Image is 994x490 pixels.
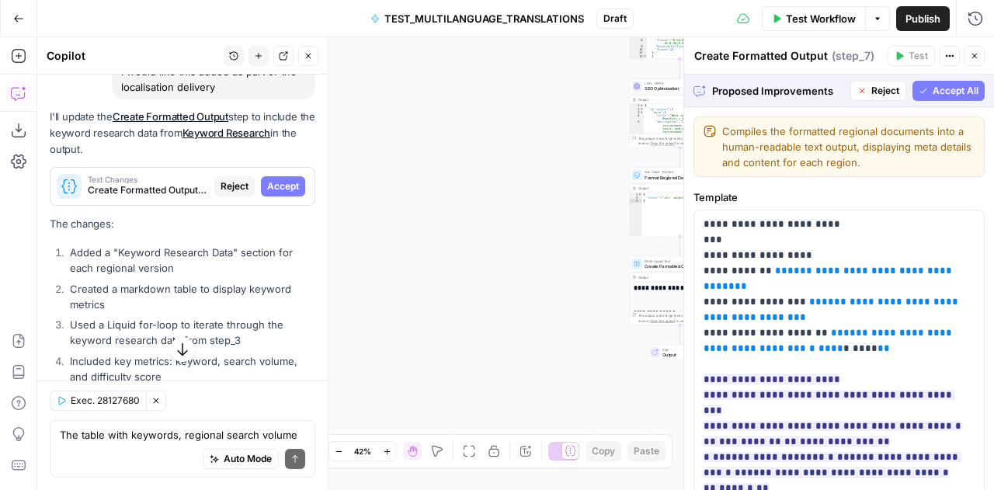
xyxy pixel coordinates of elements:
[645,259,712,264] span: Write Liquid Text
[629,167,730,236] div: Run Code · PythonFormat Regional DocumentsStep 6Output{ "error":"'str' object has no attribute 'g...
[638,193,642,196] span: Toggle code folding, rows 1 through 3
[638,275,713,280] div: Output
[832,48,874,64] span: ( step_7 )
[224,452,272,466] span: Auto Mode
[912,81,985,101] button: Accept All
[662,352,707,358] span: Output
[630,110,644,113] div: 3
[630,200,642,203] div: 3
[66,317,315,348] li: Used a Liquid for-loop to iterate through the keyword research data from step_3
[645,81,712,86] span: LLM · GPT-5
[630,114,644,120] div: 4
[630,196,642,199] div: 2
[203,449,279,469] button: Auto Mode
[693,189,985,205] label: Template
[384,11,584,26] span: TEST_MULTILANGUAGE_TRANSLATIONS
[113,110,228,123] a: Create Formatted Output
[88,183,208,197] span: Create Formatted Output (step_7)
[627,441,666,461] button: Paste
[630,107,644,110] div: 2
[850,81,906,101] button: Reject
[650,319,675,323] span: Copy the output
[66,245,315,276] li: Added a "Keyword Research Data" section for each regional version
[933,84,978,98] span: Accept All
[638,136,728,146] div: This output is too large & has been abbreviated for review. to view the full content.
[762,6,865,31] button: Test Workflow
[630,35,647,38] div: 7
[182,127,271,139] a: Keyword Research
[50,391,146,411] button: Exec. 28127680
[630,38,647,44] div: 8
[640,110,644,113] span: Toggle code folding, rows 3 through 15
[662,347,707,353] span: End
[47,48,219,64] div: Copilot
[66,281,315,312] li: Created a markdown table to display keyword metrics
[88,175,208,183] span: Text Changes
[871,84,899,98] span: Reject
[71,394,140,408] span: Exec. 28127680
[640,107,644,110] span: Toggle code folding, rows 2 through 17
[629,345,730,360] div: EndOutput
[586,441,621,461] button: Copy
[592,444,615,458] span: Copy
[261,176,305,196] button: Accept
[630,51,647,54] div: 11
[50,216,315,232] p: The changes:
[694,48,828,64] textarea: Create Formatted Output
[267,179,299,193] span: Accept
[50,109,315,158] p: I'll update the step to include the keyword research data from in the output.
[66,353,315,384] li: Included key metrics: keyword, search volume, and difficulty score
[630,57,647,61] div: 13
[603,12,627,26] span: Draft
[650,141,675,145] span: Copy the output
[645,262,712,269] span: Create Formatted Output
[786,11,856,26] span: Test Workflow
[722,123,975,170] textarea: Compiles the formatted regional documents into a human-readable text output, displaying meta deta...
[630,120,644,137] div: 5
[909,49,928,63] span: Test
[629,78,730,148] div: LLM · GPT-5SEO OptimizationStep 4Output{ "uk_content":{ "meta":{ "title":"What is digital recruit...
[361,6,593,31] button: TEST_MULTILANGUAGE_TRANSLATIONS
[640,104,644,107] span: Toggle code folding, rows 1 through 18
[354,445,371,457] span: 42%
[221,179,248,193] span: Reject
[896,6,950,31] button: Publish
[645,169,712,175] span: Run Code · Python
[638,97,713,103] div: Output
[630,48,647,51] div: 10
[638,313,728,323] div: This output is too large & has been abbreviated for review. to view the full content.
[888,46,935,66] button: Test
[630,193,642,196] div: 1
[630,45,647,48] div: 9
[630,104,644,107] div: 1
[643,54,647,57] span: Toggle code folding, rows 12 through 21
[712,83,844,99] span: Proposed Improvements
[638,186,713,191] div: Output
[630,54,647,57] div: 12
[634,444,659,458] span: Paste
[645,174,712,180] span: Format Regional Documents
[214,176,255,196] button: Reject
[645,85,712,92] span: SEO Optimization
[905,11,940,26] span: Publish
